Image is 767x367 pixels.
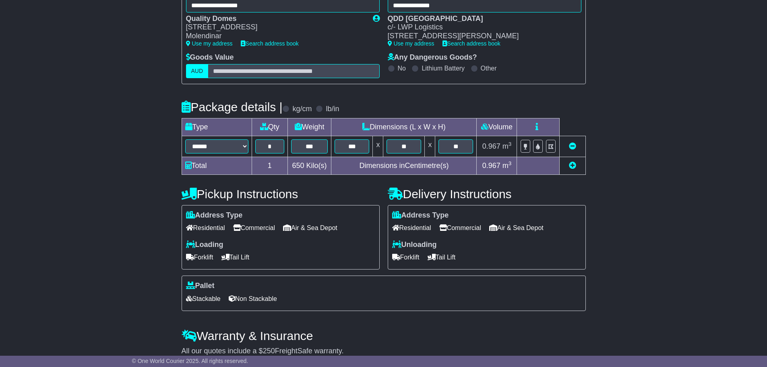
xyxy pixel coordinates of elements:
[182,347,586,356] div: All our quotes include a $ FreightSafe warranty.
[186,292,221,305] span: Stackable
[233,222,275,234] span: Commercial
[186,32,365,41] div: Molendinar
[502,142,512,150] span: m
[388,23,573,32] div: c/- LWP Logistics
[477,118,517,136] td: Volume
[186,241,223,249] label: Loading
[283,222,337,234] span: Air & Sea Depot
[398,64,406,72] label: No
[442,40,500,47] a: Search address book
[422,64,465,72] label: Lithium Battery
[569,142,576,150] a: Remove this item
[373,136,383,157] td: x
[287,157,331,174] td: Kilo(s)
[186,251,213,263] span: Forklift
[241,40,299,47] a: Search address book
[502,162,512,170] span: m
[392,241,437,249] label: Unloading
[509,141,512,147] sup: 3
[509,160,512,166] sup: 3
[186,211,243,220] label: Address Type
[229,292,277,305] span: Non Stackable
[392,211,449,220] label: Address Type
[252,157,287,174] td: 1
[292,105,312,114] label: kg/cm
[388,40,434,47] a: Use my address
[182,329,586,342] h4: Warranty & Insurance
[287,118,331,136] td: Weight
[392,222,431,234] span: Residential
[221,251,250,263] span: Tail Lift
[388,187,586,201] h4: Delivery Instructions
[186,53,234,62] label: Goods Value
[182,118,252,136] td: Type
[186,40,233,47] a: Use my address
[388,15,573,23] div: QDD [GEOGRAPHIC_DATA]
[263,347,275,355] span: 250
[482,162,500,170] span: 0.967
[489,222,544,234] span: Air & Sea Depot
[186,222,225,234] span: Residential
[428,251,456,263] span: Tail Lift
[331,157,477,174] td: Dimensions in Centimetre(s)
[326,105,339,114] label: lb/in
[481,64,497,72] label: Other
[186,64,209,78] label: AUD
[186,15,365,23] div: Quality Domes
[182,187,380,201] h4: Pickup Instructions
[292,162,304,170] span: 650
[252,118,287,136] td: Qty
[439,222,481,234] span: Commercial
[132,358,248,364] span: © One World Courier 2025. All rights reserved.
[482,142,500,150] span: 0.967
[182,100,283,114] h4: Package details |
[186,23,365,32] div: [STREET_ADDRESS]
[425,136,435,157] td: x
[388,32,573,41] div: [STREET_ADDRESS][PERSON_NAME]
[388,53,477,62] label: Any Dangerous Goods?
[569,162,576,170] a: Add new item
[392,251,420,263] span: Forklift
[182,157,252,174] td: Total
[331,118,477,136] td: Dimensions (L x W x H)
[186,282,215,290] label: Pallet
